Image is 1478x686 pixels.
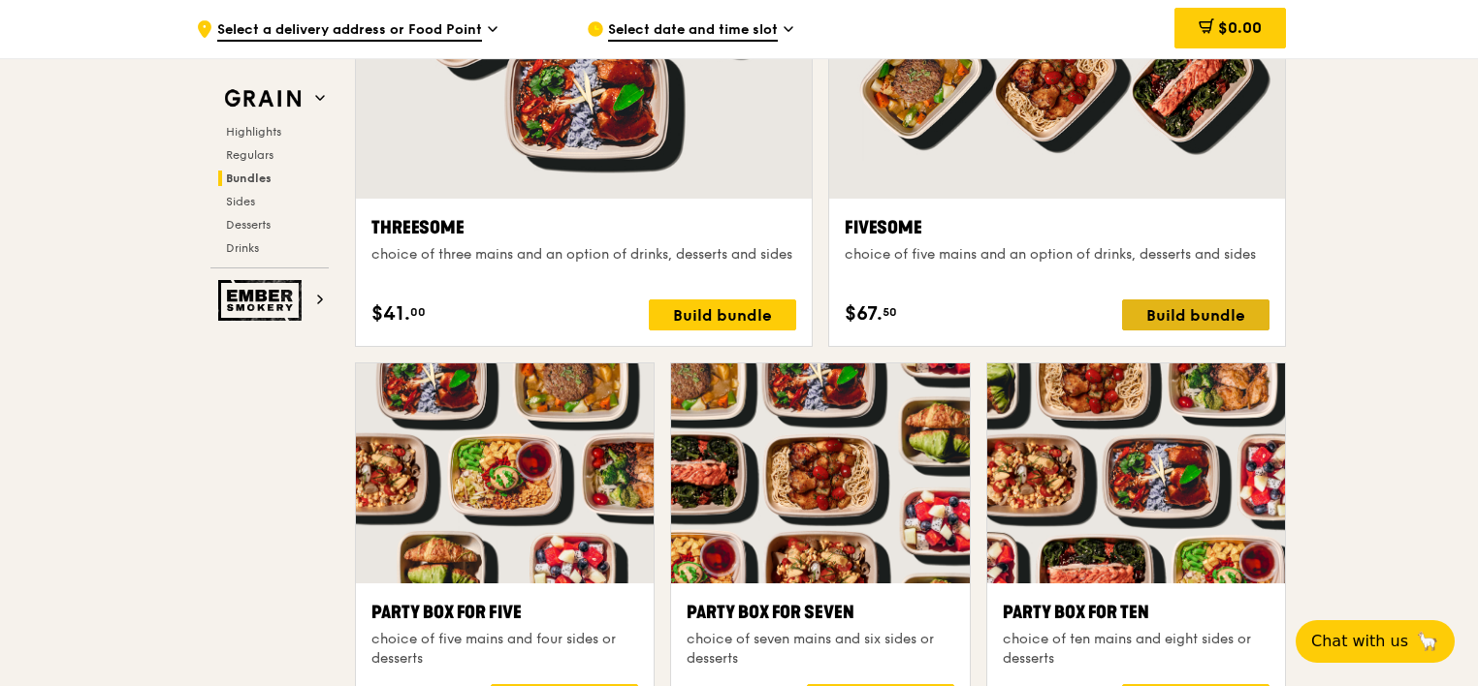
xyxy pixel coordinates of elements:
[883,304,897,320] span: 50
[1311,630,1408,653] span: Chat with us
[410,304,426,320] span: 00
[1416,630,1439,653] span: 🦙
[845,299,883,328] span: $67.
[1296,620,1455,663] button: Chat with us🦙
[371,245,796,265] div: choice of three mains and an option of drinks, desserts and sides
[608,20,778,42] span: Select date and time slot
[1122,299,1269,330] div: Build bundle
[1003,599,1269,626] div: Party Box for Ten
[226,195,255,208] span: Sides
[226,218,271,232] span: Desserts
[218,280,307,321] img: Ember Smokery web logo
[217,20,482,42] span: Select a delivery address or Food Point
[687,599,953,626] div: Party Box for Seven
[226,171,272,185] span: Bundles
[371,599,638,626] div: Party Box for Five
[226,148,273,162] span: Regulars
[226,241,259,255] span: Drinks
[371,299,410,328] span: $41.
[687,630,953,669] div: choice of seven mains and six sides or desserts
[1218,18,1262,37] span: $0.00
[845,245,1269,265] div: choice of five mains and an option of drinks, desserts and sides
[649,299,796,330] div: Build bundle
[218,81,307,116] img: Grain web logo
[226,125,281,139] span: Highlights
[845,214,1269,241] div: Fivesome
[1003,630,1269,669] div: choice of ten mains and eight sides or desserts
[371,214,796,241] div: Threesome
[371,630,638,669] div: choice of five mains and four sides or desserts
